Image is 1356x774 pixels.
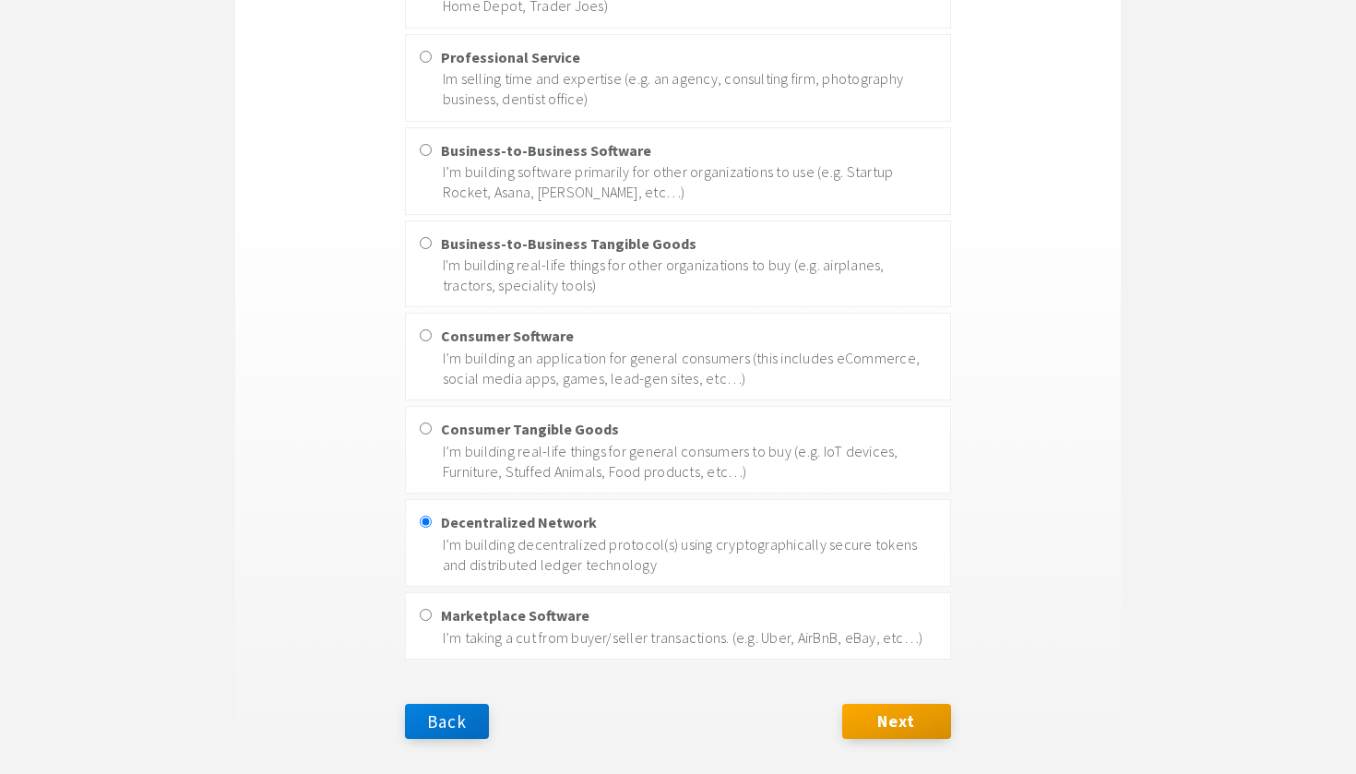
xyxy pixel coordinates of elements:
input: Decentralized NetworkI’m building decentralized protocol(s) using cryptographically secure tokens... [420,516,432,528]
strong: Consumer Software [441,327,574,345]
strong: Professional Service [441,48,580,66]
p: I’m building an application for general consumers (this includes eCommerce, social media apps, ga... [443,348,936,389]
input: Marketplace SoftwareI’m taking a cut from buyer/seller transactions. (e.g. Uber, AirBnB, eBay, etc…) [420,609,432,621]
input: Consumer SoftwareI’m building an application for general consumers (this includes eCommerce, soci... [420,329,432,341]
strong: Consumer Tangible Goods [441,420,619,438]
p: I’m taking a cut from buyer/seller transactions. (e.g. Uber, AirBnB, eBay, etc…) [443,627,936,648]
p: I’m building decentralized protocol(s) using cryptographically secure tokens and distributed ledg... [443,534,936,576]
input: Consumer Tangible GoodsI’m building real-life things for general consumers to buy (e.g. IoT devic... [420,423,432,435]
input: Business-to-Business Tangible GoodsI'm building real-life things for other organizations to buy (... [420,237,432,249]
p: I’m building software primarily for other organizations to use (e.g. Startup Rocket, Asana, [PERS... [443,161,936,203]
input: Professional ServiceIm selling time and expertise (e.g. an agency, consulting firm, photography b... [420,51,432,63]
button: Next [842,704,951,739]
button: Back [405,704,489,739]
input: Business-to-Business SoftwareI’m building software primarily for other organizations to use (e.g.... [420,144,432,156]
strong: Business-to-Business Software [441,141,651,160]
strong: Business-to-Business Tangible Goods [441,234,696,253]
p: I'm building real-life things for other organizations to buy (e.g. airplanes, tractors, specialit... [443,255,936,296]
strong: Decentralized Network [441,513,597,531]
strong: Marketplace Software [441,606,589,625]
p: Im selling time and expertise (e.g. an agency, consulting firm, photography business, dentist off... [443,68,936,110]
p: I’m building real-life things for general consumers to buy (e.g. IoT devices, Furniture, Stuffed ... [443,441,936,482]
